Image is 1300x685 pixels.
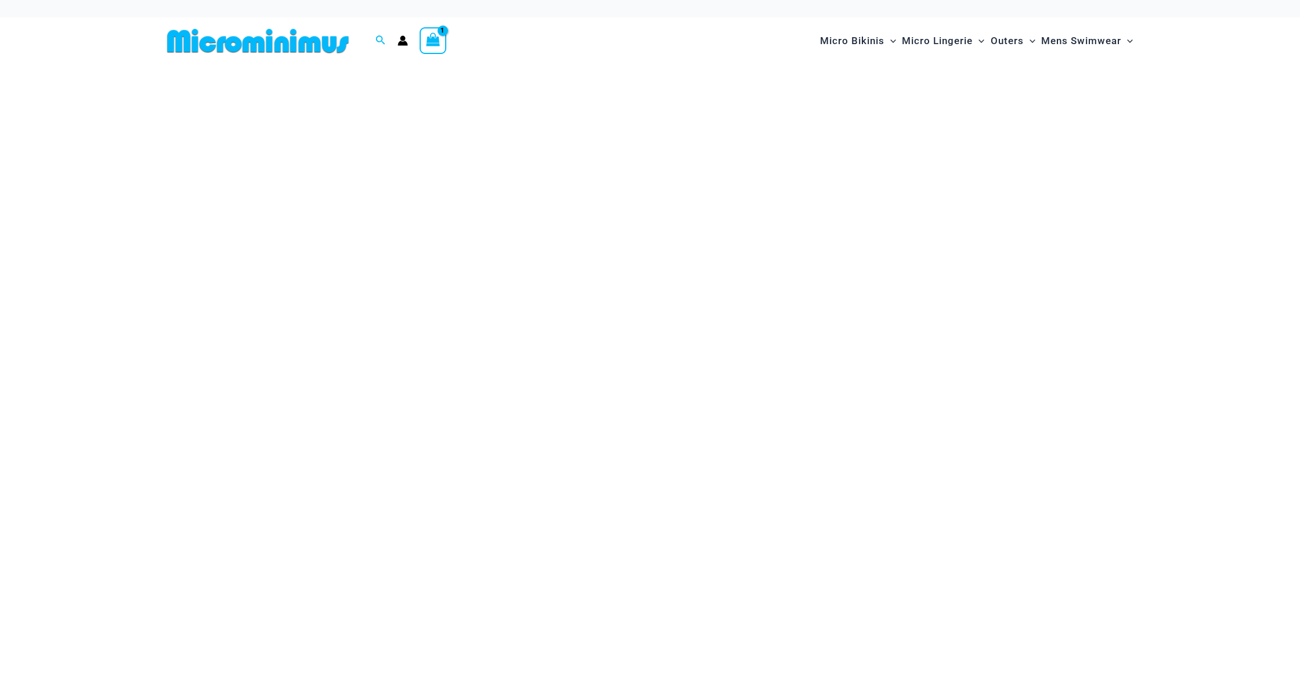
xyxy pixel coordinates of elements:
span: Menu Toggle [1121,26,1133,56]
nav: Site Navigation [815,21,1137,60]
span: Micro Bikinis [820,26,884,56]
a: Micro BikinisMenu ToggleMenu Toggle [817,23,899,59]
span: Mens Swimwear [1041,26,1121,56]
span: Outers [991,26,1024,56]
a: OutersMenu ToggleMenu Toggle [988,23,1038,59]
a: Account icon link [398,35,408,46]
a: Mens SwimwearMenu ToggleMenu Toggle [1038,23,1136,59]
span: Menu Toggle [1024,26,1035,56]
a: Micro LingerieMenu ToggleMenu Toggle [899,23,987,59]
a: View Shopping Cart, 1 items [420,27,446,54]
img: MM SHOP LOGO FLAT [162,28,353,54]
span: Micro Lingerie [902,26,973,56]
span: Menu Toggle [884,26,896,56]
span: Menu Toggle [973,26,984,56]
a: Search icon link [375,34,386,48]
